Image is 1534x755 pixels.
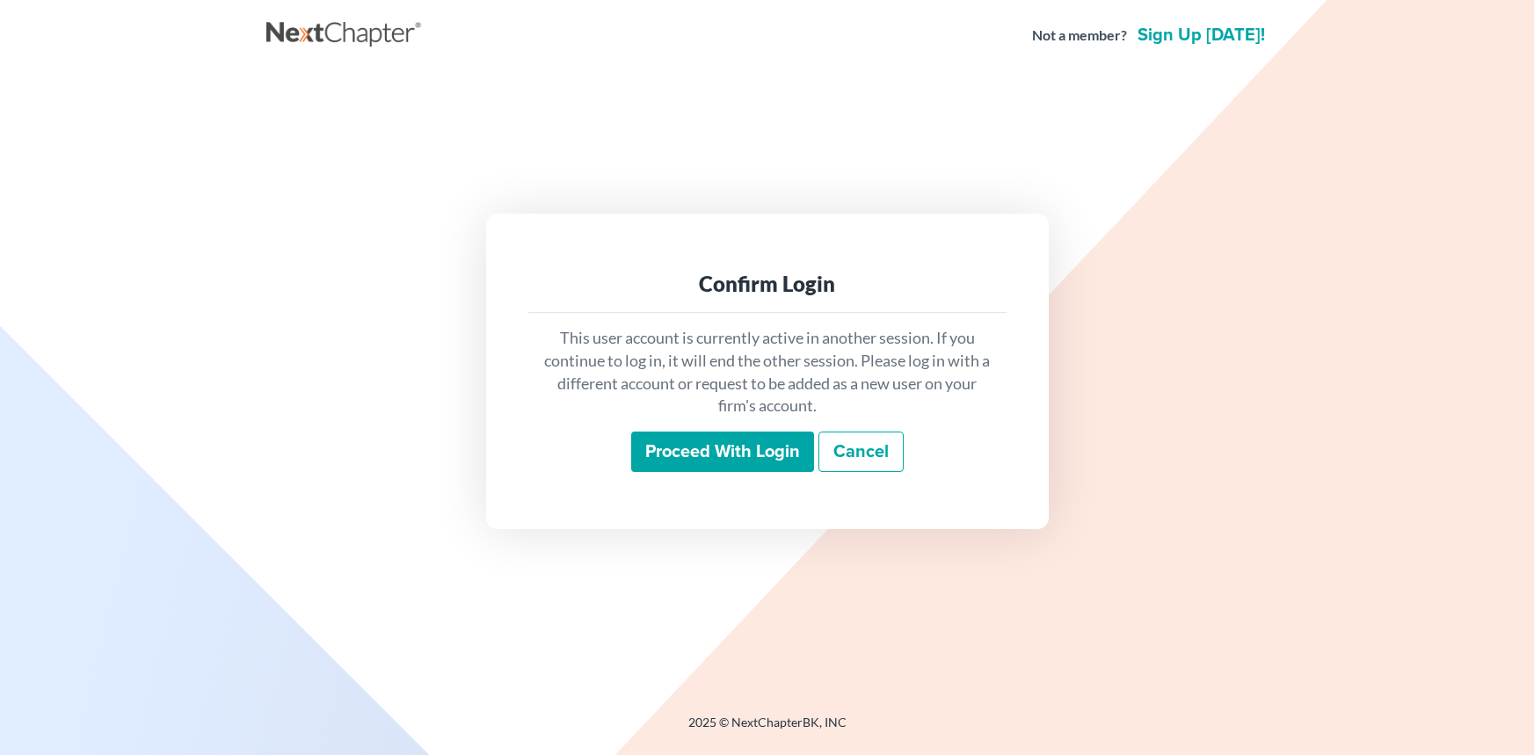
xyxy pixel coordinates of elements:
[631,432,814,472] input: Proceed with login
[1134,26,1269,44] a: Sign up [DATE]!
[542,270,992,298] div: Confirm Login
[818,432,904,472] a: Cancel
[266,714,1269,745] div: 2025 © NextChapterBK, INC
[542,327,992,417] p: This user account is currently active in another session. If you continue to log in, it will end ...
[1032,25,1127,46] strong: Not a member?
